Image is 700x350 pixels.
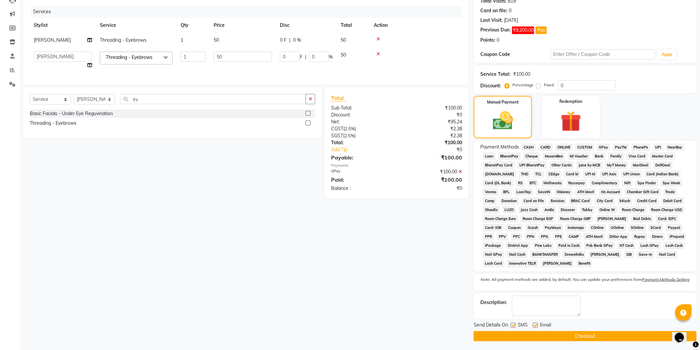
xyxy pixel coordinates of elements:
[569,197,592,205] span: BRAC Card
[519,206,540,214] span: Jazz Cash
[621,170,642,178] span: UPI Union
[210,18,276,33] th: Price
[326,176,397,184] div: Paid:
[563,251,586,258] span: Dreamfolks
[662,197,684,205] span: Debit Card
[480,277,690,285] label: Note: All payment methods are added, by default. You can update your preferences from
[498,153,521,160] span: BharatPay
[397,185,467,192] div: ₹0
[326,146,409,153] a: Add Tip
[480,299,507,306] div: Description:
[512,26,534,34] span: ₹9,200.00
[522,144,536,151] span: CASH
[613,144,629,151] span: PayTM
[106,54,153,60] span: Threading - Eyebrows
[584,242,615,249] span: Pnb Bank GPay
[331,126,343,132] span: CGST
[593,153,606,160] span: Bank
[30,18,96,33] th: Stylist
[293,37,301,44] span: 0 %
[370,18,462,33] th: Action
[397,125,467,132] div: ₹2.38
[480,17,503,24] div: Last Visit:
[497,233,508,241] span: PPV
[580,206,595,214] span: Tabby
[483,170,516,178] span: [DOMAIN_NAME]
[666,224,682,232] span: Paypal
[326,168,397,175] div: GPay
[600,170,619,178] span: UPI Axis
[558,215,593,223] span: Room Charge GBP
[341,37,346,43] span: 50
[560,99,583,105] label: Redemption
[567,233,581,241] span: CAMP
[525,233,537,241] span: PPN
[506,224,523,232] span: Coupon
[483,242,503,249] span: iPackage
[597,144,610,151] span: GPay
[653,161,673,169] span: DefiDeal
[512,82,534,88] label: Percentage
[526,224,540,232] span: Gcash
[153,54,155,60] a: x
[517,161,547,169] span: UPI BharatPay
[34,37,71,43] span: [PERSON_NAME]
[564,170,581,178] span: Card M
[599,188,622,196] span: On Account
[645,170,681,178] span: Card (Indian Bank)
[214,37,219,43] span: 50
[566,224,586,232] span: Instamojo
[541,179,564,187] span: Wellnessta
[483,251,504,258] span: Nail GPay
[618,197,633,205] span: bKash
[500,197,519,205] span: Donation
[544,82,554,88] label: Fixed
[506,242,530,249] span: District App
[642,277,690,283] label: Payment Methods Setting
[627,153,648,160] span: Visa Card
[583,170,597,178] span: UPI M
[539,144,553,151] span: CARD
[519,170,531,178] span: THD
[397,132,467,139] div: ₹2.38
[589,251,622,258] span: [PERSON_NAME]
[657,251,678,258] span: Nail Card
[559,206,577,214] span: Discover
[550,49,655,60] input: Enter Offer / Coupon Code
[596,215,629,223] span: [PERSON_NAME]
[326,153,397,161] div: Payable:
[483,224,503,232] span: Card: IOB
[397,176,467,184] div: ₹100.00
[530,251,560,258] span: BANKTANSFER
[635,197,659,205] span: Credit Card
[344,133,354,138] span: 2.5%
[514,188,533,196] span: LoanTap
[666,144,685,151] span: NearBuy
[649,206,685,214] span: Room Charge USD
[483,197,497,205] span: Comp
[543,224,563,232] span: PayMaya
[326,125,397,132] div: ( )
[474,331,697,341] button: Checkout
[658,50,677,60] button: Apply
[280,37,286,44] span: 0 F
[609,224,626,232] span: UOnline
[300,54,302,61] span: F
[513,71,530,78] div: ₹100.00
[276,18,337,33] th: Disc
[326,118,397,125] div: Net:
[483,215,518,223] span: Room Charge Euro
[503,206,516,214] span: LUZO
[480,82,501,89] div: Discount:
[480,71,510,78] div: Service Total:
[631,215,653,223] span: Bad Debts
[547,170,562,178] span: CEdge
[555,188,573,196] span: GMoney
[326,111,397,118] div: Discount:
[608,233,630,241] span: Dittor App
[483,188,499,196] span: Venmo
[326,185,397,192] div: Balance :
[595,197,615,205] span: City Card
[397,105,467,111] div: ₹100.00
[96,18,177,33] th: Service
